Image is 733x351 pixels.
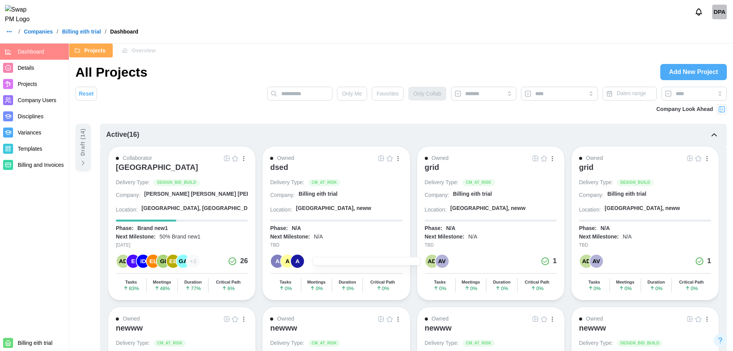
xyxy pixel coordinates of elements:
span: Variances [18,129,41,136]
div: Company: [579,191,604,199]
span: Company Users [18,97,56,103]
span: Overview [132,44,155,57]
img: Empty Star [387,316,393,322]
div: Delivery Type: [425,179,459,186]
div: [GEOGRAPHIC_DATA], [GEOGRAPHIC_DATA] [142,205,260,212]
img: Empty Star [541,155,547,161]
img: Grid Icon [687,316,693,322]
div: Tasks [125,280,137,285]
span: 0 % [433,286,446,291]
div: [DATE] [116,242,248,249]
div: Critical Path [525,280,549,285]
a: Billing eith trial [608,190,711,201]
div: Owned [586,154,603,163]
img: Empty Star [232,316,238,322]
div: Meetings [307,280,326,285]
div: Delivery Type: [579,179,613,186]
span: DESIGN_BUILD [620,180,650,186]
span: Details [18,65,34,71]
div: Company: [270,191,295,199]
span: 77 % [185,286,201,291]
img: Grid Icon [533,155,539,161]
div: 1 [707,256,711,267]
span: Billing and Invoices [18,162,64,168]
div: Meetings [153,280,171,285]
div: Delivery Type: [116,339,150,347]
button: Grid Icon [686,315,694,323]
a: newww [116,323,248,339]
img: Grid Icon [224,155,230,161]
img: Swap PM Logo [5,5,36,24]
div: newww [270,323,297,333]
a: Add New Project [660,64,727,80]
div: [GEOGRAPHIC_DATA] [116,163,198,172]
button: Grid Icon [222,315,231,323]
button: Reset [75,87,97,101]
div: Delivery Type: [116,179,150,186]
div: Billing eith trial [299,190,337,198]
span: DESIGN_BID_BUILD [620,340,659,346]
div: AD [426,255,439,268]
div: GA [177,255,190,268]
div: / [105,29,106,34]
div: AV [436,255,449,268]
img: Grid Icon [378,155,384,161]
div: N/A [601,225,610,232]
div: Duration [648,280,665,285]
div: E [127,255,140,268]
a: Grid Icon [531,154,540,163]
div: Delivery Type: [270,179,304,186]
div: Billing eith trial [453,190,492,198]
span: 0 % [588,286,601,291]
div: Company: [116,191,140,199]
div: Owned [586,315,603,323]
img: Grid Icon [533,316,539,322]
div: Phase: [425,225,442,232]
div: Meetings [462,280,480,285]
div: N/A [314,233,323,241]
span: 0 % [685,286,698,291]
img: Empty Star [232,155,238,161]
a: Companies [24,29,53,34]
img: Empty Star [541,316,547,322]
span: CM_AT_RISK [157,340,182,346]
div: GI [157,255,170,268]
span: Billing eith trial [18,340,52,346]
a: grid [579,163,711,179]
h1: All Projects [75,64,147,81]
span: CM_AT_RISK [312,180,337,186]
span: 0 % [464,286,478,291]
span: CM_AT_RISK [312,340,337,346]
div: AD [580,255,593,268]
span: 0 % [495,286,508,291]
img: Grid Icon [378,316,384,322]
span: 0 % [341,286,354,291]
div: Tasks [588,280,600,285]
div: Owned [432,154,449,163]
a: Billing eith trial [62,29,101,34]
span: 83 % [123,286,139,291]
button: Empty Star [386,315,394,323]
button: Empty Star [231,315,239,323]
span: 0 % [376,286,389,291]
div: Owned [277,154,294,163]
div: 1 [553,256,557,267]
div: Collaborator [123,154,152,163]
div: Delivery Type: [270,339,304,347]
div: Owned [277,315,294,323]
a: Grid Icon [686,154,694,163]
img: Empty Star [695,316,701,322]
div: Next Milestone: [270,233,310,241]
div: ID [137,255,150,268]
div: Phase: [270,225,288,232]
a: grid [425,163,557,179]
img: Empty Star [695,155,701,161]
div: EE [167,255,180,268]
a: newww [425,323,557,339]
div: Phase: [116,225,134,232]
div: Tasks [434,280,446,285]
button: Grid Icon [377,154,386,163]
